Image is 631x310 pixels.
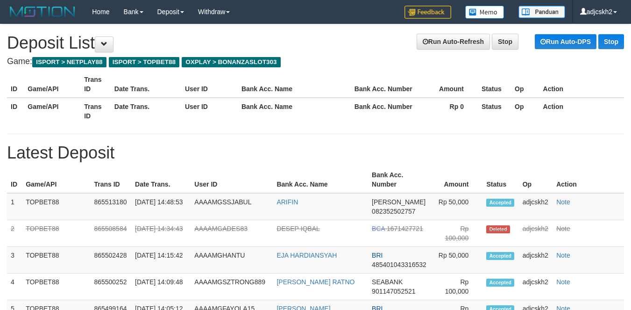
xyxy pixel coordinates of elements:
[181,71,238,98] th: User ID
[556,252,570,259] a: Note
[131,193,191,220] td: [DATE] 14:48:53
[486,279,514,287] span: Accepted
[191,220,273,247] td: AAAAMGADES83
[182,57,281,67] span: OXPLAY > BONANZASLOT303
[511,98,539,124] th: Op
[431,166,482,193] th: Amount
[90,274,131,300] td: 865500252
[519,166,553,193] th: Op
[90,220,131,247] td: 865508584
[486,199,514,207] span: Accepted
[519,193,553,220] td: adjcskh2
[431,220,482,247] td: Rp 100,000
[372,198,425,206] span: [PERSON_NAME]
[404,6,451,19] img: Feedback.jpg
[492,34,518,50] a: Stop
[535,34,596,49] a: Run Auto-DPS
[482,166,518,193] th: Status
[486,225,510,233] span: Deleted
[238,98,351,124] th: Bank Acc. Name
[372,261,426,268] span: 485401043316532
[22,166,90,193] th: Game/API
[109,57,179,67] span: ISPORT > TOPBET88
[421,98,478,124] th: Rp 0
[519,220,553,247] td: adjcskh2
[431,193,482,220] td: Rp 50,000
[351,71,421,98] th: Bank Acc. Number
[191,274,273,300] td: AAAAMGSZTRONG889
[351,98,421,124] th: Bank Acc. Number
[90,193,131,220] td: 865513180
[111,98,181,124] th: Date Trans.
[556,225,570,232] a: Note
[7,144,624,162] h1: Latest Deposit
[7,193,22,220] td: 1
[131,166,191,193] th: Date Trans.
[486,252,514,260] span: Accepted
[7,98,24,124] th: ID
[7,5,78,19] img: MOTION_logo.png
[539,71,624,98] th: Action
[372,225,385,232] span: BCA
[22,220,90,247] td: TOPBET88
[90,166,131,193] th: Trans ID
[7,71,24,98] th: ID
[22,193,90,220] td: TOPBET88
[372,288,415,295] span: 901147052521
[22,274,90,300] td: TOPBET88
[24,71,80,98] th: Game/API
[519,274,553,300] td: adjcskh2
[556,198,570,206] a: Note
[7,57,624,66] h4: Game:
[191,247,273,274] td: AAAAMGHANTU
[421,71,478,98] th: Amount
[80,98,111,124] th: Trans ID
[519,247,553,274] td: adjcskh2
[553,166,624,193] th: Action
[598,34,624,49] a: Stop
[372,278,403,286] span: SEABANK
[277,278,354,286] a: [PERSON_NAME] RATNO
[431,274,482,300] td: Rp 100,000
[372,252,383,259] span: BRI
[478,98,511,124] th: Status
[7,274,22,300] td: 4
[478,71,511,98] th: Status
[7,166,22,193] th: ID
[417,34,490,50] a: Run Auto-Refresh
[238,71,351,98] th: Bank Acc. Name
[539,98,624,124] th: Action
[131,220,191,247] td: [DATE] 14:34:43
[24,98,80,124] th: Game/API
[277,225,319,232] a: DESEP IQBAL
[556,278,570,286] a: Note
[22,247,90,274] td: TOPBET88
[7,247,22,274] td: 3
[277,252,337,259] a: EJA HARDIANSYAH
[368,166,431,193] th: Bank Acc. Number
[511,71,539,98] th: Op
[181,98,238,124] th: User ID
[131,247,191,274] td: [DATE] 14:15:42
[518,6,565,18] img: panduan.png
[7,34,624,52] h1: Deposit List
[273,166,368,193] th: Bank Acc. Name
[387,225,423,232] span: 1671427721
[431,247,482,274] td: Rp 50,000
[191,166,273,193] th: User ID
[191,193,273,220] td: AAAAMGSSJABUL
[7,220,22,247] td: 2
[465,6,504,19] img: Button%20Memo.svg
[90,247,131,274] td: 865502428
[131,274,191,300] td: [DATE] 14:09:48
[111,71,181,98] th: Date Trans.
[80,71,111,98] th: Trans ID
[32,57,106,67] span: ISPORT > NETPLAY88
[277,198,298,206] a: ARIFIN
[372,208,415,215] span: 082352502757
